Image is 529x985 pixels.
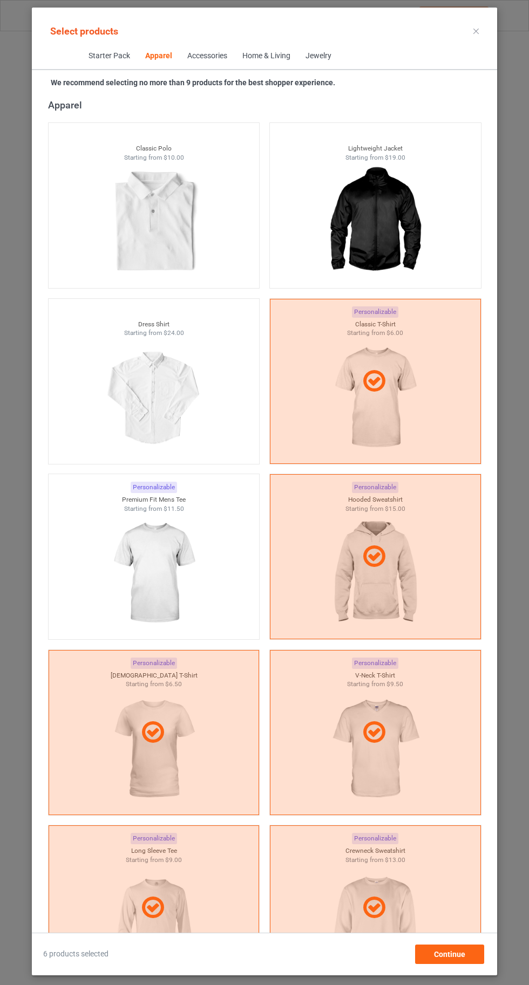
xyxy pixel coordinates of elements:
div: Home & Living [242,51,290,61]
img: regular.jpg [105,338,202,459]
div: Starting from [270,153,481,162]
div: Starting from [49,504,260,514]
div: Dress Shirt [49,320,260,329]
span: Starter Pack [80,43,137,69]
div: Classic Polo [49,144,260,153]
div: Apparel [145,51,172,61]
div: Starting from [49,329,260,338]
span: Select products [50,25,118,37]
div: Lightweight Jacket [270,144,481,153]
div: Continue [415,945,484,964]
span: $19.00 [385,154,405,161]
div: Accessories [187,51,227,61]
img: regular.jpg [327,162,423,283]
span: Continue [434,950,465,959]
div: Premium Fit Mens Tee [49,495,260,504]
img: regular.jpg [105,513,202,634]
div: Starting from [49,153,260,162]
img: regular.jpg [105,162,202,283]
span: $11.50 [163,505,184,512]
div: Personalizable [131,482,177,493]
div: Jewelry [305,51,331,61]
span: 6 products selected [43,949,108,960]
span: $10.00 [163,154,184,161]
strong: We recommend selecting no more than 9 products for the best shopper experience. [51,78,335,87]
div: Apparel [48,99,486,111]
span: $24.00 [163,329,184,337]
